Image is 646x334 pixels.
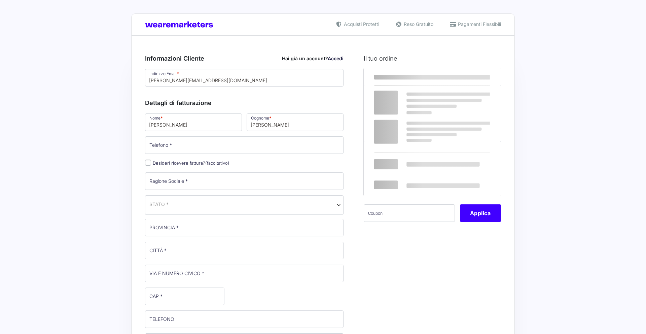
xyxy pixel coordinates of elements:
[402,21,433,28] span: Reso Gratuito
[328,56,344,61] a: Accedi
[145,54,344,63] h3: Informazioni Cliente
[456,21,501,28] span: Pagamenti Flessibili
[145,242,344,259] input: CITTÀ *
[145,310,344,328] input: TELEFONO
[145,160,151,166] input: Desideri ricevere fattura?(facoltativo)
[149,201,339,208] span: Italia
[247,113,344,131] input: Cognome *
[145,98,344,107] h3: Dettagli di fatturazione
[442,68,501,86] th: Subtotale
[364,120,443,141] th: Subtotale
[364,68,443,86] th: Prodotto
[145,69,344,87] input: Indirizzo Email *
[460,204,501,222] button: Applica
[145,265,344,282] input: VIA E NUMERO CIVICO *
[145,172,344,190] input: Ragione Sociale *
[145,219,344,236] input: PROVINCIA *
[364,204,455,222] input: Coupon
[145,136,344,154] input: Telefono *
[145,113,242,131] input: Nome *
[364,54,501,63] h3: Il tuo ordine
[145,160,229,166] label: Desideri ricevere fattura?
[282,55,344,62] div: Hai già un account?
[145,288,224,305] input: CAP *
[145,195,344,215] span: Italia
[205,160,229,166] span: (facoltativo)
[342,21,379,28] span: Acquisti Protetti
[149,201,169,208] span: STATO *
[364,86,443,120] td: Marketers World 2025 (Executive) - MW25 Ticket Executive
[364,141,443,196] th: Totale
